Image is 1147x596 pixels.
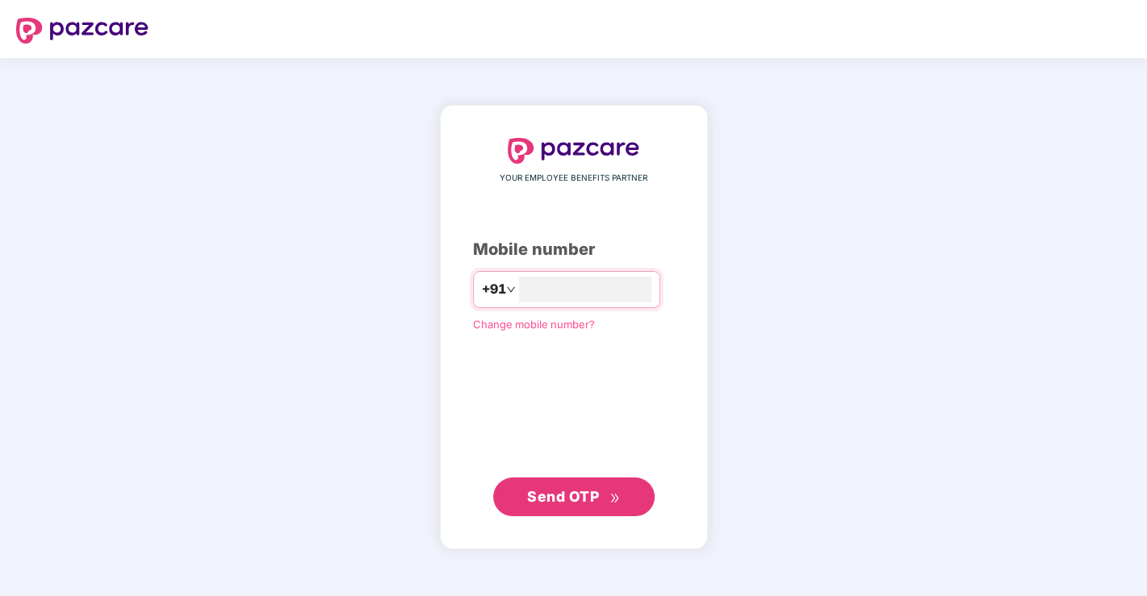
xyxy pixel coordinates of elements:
[473,318,595,331] a: Change mobile number?
[508,138,640,164] img: logo
[609,493,620,503] span: double-right
[506,285,516,294] span: down
[500,172,647,185] span: YOUR EMPLOYEE BENEFITS PARTNER
[482,279,506,299] span: +91
[473,237,675,262] div: Mobile number
[16,18,149,44] img: logo
[493,477,655,516] button: Send OTPdouble-right
[527,488,599,505] span: Send OTP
